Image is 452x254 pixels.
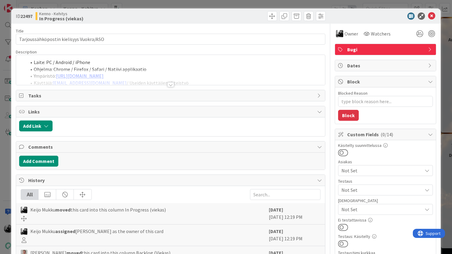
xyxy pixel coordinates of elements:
span: Not Set [341,206,422,213]
span: Links [28,108,314,115]
label: Blocked Reason [338,90,368,96]
span: Not Set [341,167,422,174]
img: KM [336,30,343,37]
span: Bugi [347,46,425,53]
span: History [28,177,314,184]
span: Owner [344,30,358,37]
b: [DATE] [269,207,283,213]
img: KM [21,207,27,213]
span: Tasks [28,92,314,99]
span: Kenno - Kehitys [39,11,84,16]
b: 22497 [20,13,33,19]
label: Title [16,28,24,34]
div: Testaus: Käsitelty [338,234,433,239]
div: All [21,189,39,200]
span: Keijo Mukku this card into this column In Progress (viekas) [30,206,166,213]
span: Description [16,49,37,55]
input: type card name here... [16,34,325,45]
span: Block [347,78,425,85]
div: Ei testattavissa [338,218,433,222]
b: [DATE] [269,228,283,234]
b: In Progress (viekas) [39,16,84,21]
button: Add Comment [19,156,58,167]
div: Käsitelty suunnittelussa [338,143,433,147]
div: Asiakas [338,160,433,164]
button: Block [338,110,359,121]
b: assigned [55,228,75,234]
span: Dates [347,62,425,69]
span: ( 0/14 ) [381,131,393,137]
li: Laite: PC / Android / iPhone [26,59,322,66]
button: Add Link [19,120,53,131]
div: [DATE] 12:19 PM [269,206,320,221]
span: Watchers [371,30,391,37]
span: Comments [28,143,314,151]
span: ID [16,12,33,20]
li: Ohjelma: Chrome / Firefox / Safari / Natiivi applikaatio [26,66,322,73]
input: Search... [250,189,320,200]
span: Not Set [341,186,422,194]
img: KM [21,228,27,235]
div: [DATE] 12:19 PM [269,228,320,243]
span: Custom Fields [347,131,425,138]
div: [DEMOGRAPHIC_DATA] [338,198,433,203]
div: Testaus [338,179,433,183]
span: Keijo Mukku [PERSON_NAME] as the owner of this card [30,228,163,235]
b: moved [55,207,70,213]
span: Support [13,1,28,8]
